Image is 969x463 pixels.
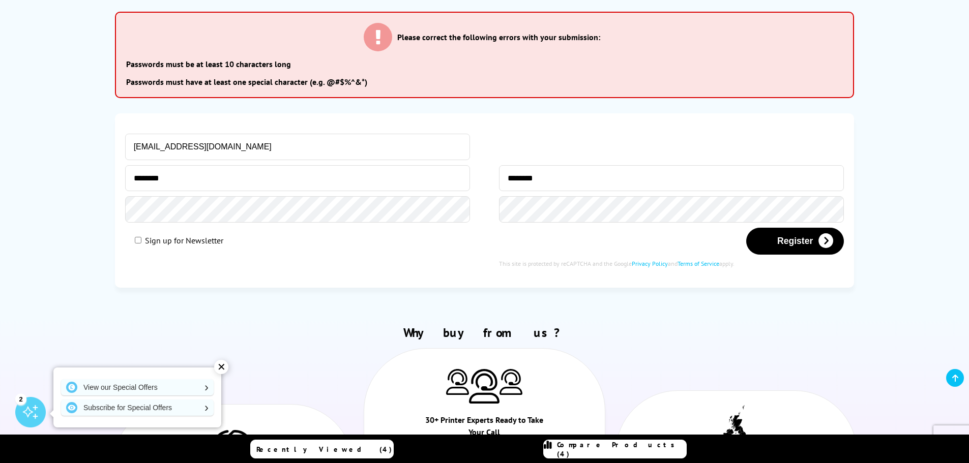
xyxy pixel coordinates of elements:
li: Passwords must be at least 10 characters long [126,59,843,69]
a: Privacy Policy [632,260,668,267]
span: Recently Viewed (4) [256,445,392,454]
input: Email [125,134,471,160]
img: Printer Experts [446,369,469,395]
button: Register [746,228,844,255]
a: View our Special Offers [61,379,214,395]
li: Passwords must have at least one special character (e.g. @#$%^&*) [126,77,843,87]
h3: Please correct the following errors with your submission: [397,32,600,42]
a: Compare Products (4) [543,440,687,458]
a: Terms of Service [678,260,719,267]
h2: Why buy from us? [107,325,863,341]
img: Printer Experts [500,369,522,395]
div: 2 [15,393,26,405]
label: Sign up for Newsletter [145,235,223,245]
a: Recently Viewed (4) [250,440,394,458]
div: This site is protected by reCAPTCHA and the Google and apply. [499,260,844,267]
div: ✕ [214,360,228,374]
img: UK tax payer [722,405,750,452]
span: Compare Products (4) [557,440,686,458]
a: Subscribe for Special Offers [61,399,214,416]
img: Printer Experts [469,369,500,404]
div: 30+ Printer Experts Ready to Take Your Call [424,414,545,443]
